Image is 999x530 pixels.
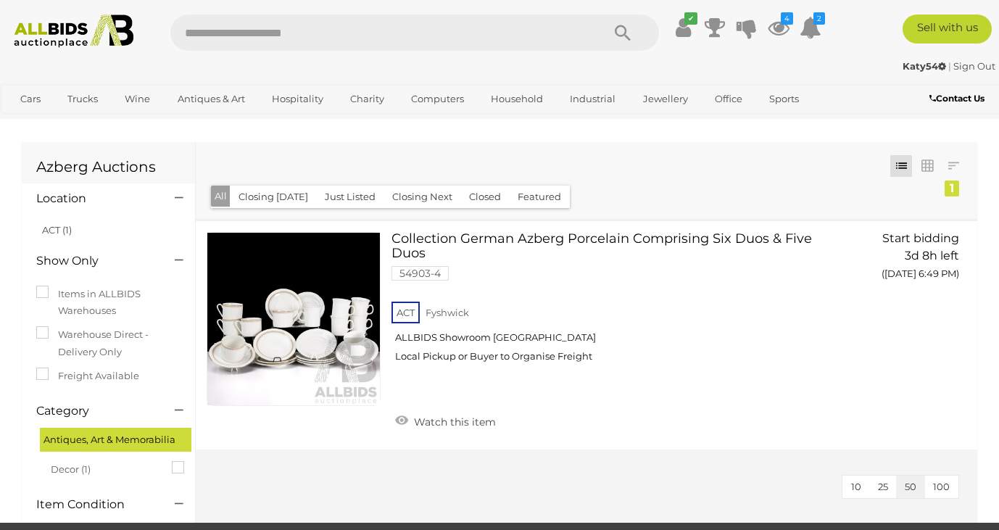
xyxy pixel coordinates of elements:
a: Sell with us [903,15,992,44]
a: Hospitality [262,87,333,111]
a: Trucks [58,87,107,111]
a: Jewellery [634,87,697,111]
a: 2 [800,15,821,41]
strong: Katy54 [903,60,946,72]
i: 2 [813,12,825,25]
a: Katy54 [903,60,948,72]
a: Wine [115,87,159,111]
a: ✔ [672,15,694,41]
button: Closing [DATE] [230,186,317,208]
h4: Show Only [36,254,153,268]
h1: Azberg Auctions [36,159,181,175]
label: Items in ALLBIDS Warehouses [36,286,181,320]
div: Antiques, Art & Memorabilia [40,428,191,452]
b: Contact Us [929,93,985,104]
a: [GEOGRAPHIC_DATA] [11,111,133,135]
a: Office [705,87,752,111]
a: Computers [402,87,473,111]
a: Antiques & Art [168,87,254,111]
a: Cars [11,87,50,111]
span: 50 [905,481,916,492]
span: | [948,60,951,72]
a: Watch this item [391,410,499,431]
a: Charity [341,87,394,111]
button: Closed [460,186,510,208]
a: Household [481,87,552,111]
button: All [211,186,231,207]
button: Featured [509,186,570,208]
h4: Location [36,192,153,205]
h4: Category [36,405,153,418]
div: 1 [945,181,959,196]
span: Start bidding [882,231,959,245]
i: 4 [781,12,793,25]
span: Decor (1) [51,457,159,478]
span: 10 [851,481,861,492]
button: 100 [924,476,958,498]
a: Contact Us [929,91,988,107]
button: Just Listed [316,186,384,208]
img: Allbids.com.au [7,15,141,48]
label: Warehouse Direct - Delivery Only [36,326,181,360]
a: Start bidding 3d 8h left ([DATE] 6:49 PM) [858,232,963,287]
label: Freight Available [36,368,139,384]
a: Collection German Azberg Porcelain Comprising Six Duos & Five Duos 54903-4 ACT Fyshwick ALLBIDS S... [402,232,837,373]
button: 50 [896,476,925,498]
span: 100 [933,481,950,492]
a: ACT (1) [42,224,72,236]
button: 25 [869,476,897,498]
i: ✔ [684,12,697,25]
a: 4 [768,15,789,41]
a: Industrial [560,87,625,111]
h4: Item Condition [36,498,153,511]
a: Sports [760,87,808,111]
a: Sign Out [953,60,995,72]
button: Closing Next [384,186,461,208]
button: 10 [842,476,870,498]
button: Search [586,15,659,51]
span: 25 [878,481,888,492]
span: Watch this item [410,415,496,428]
